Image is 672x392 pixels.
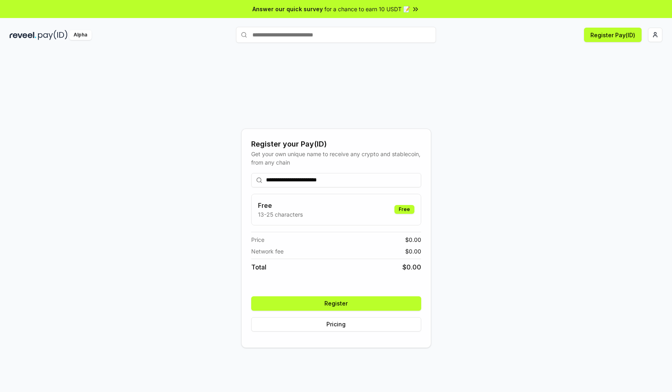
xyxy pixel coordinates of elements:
p: 13-25 characters [258,210,303,219]
div: Get your own unique name to receive any crypto and stablecoin, from any chain [251,150,421,167]
span: $ 0.00 [402,262,421,272]
span: $ 0.00 [405,235,421,244]
button: Register Pay(ID) [584,28,642,42]
button: Pricing [251,317,421,332]
div: Alpha [69,30,92,40]
img: pay_id [38,30,68,40]
span: Answer our quick survey [252,5,323,13]
img: reveel_dark [10,30,36,40]
div: Free [394,205,414,214]
span: Total [251,262,266,272]
span: for a chance to earn 10 USDT 📝 [324,5,410,13]
div: Register your Pay(ID) [251,139,421,150]
span: $ 0.00 [405,247,421,255]
button: Register [251,296,421,311]
h3: Free [258,201,303,210]
span: Price [251,235,264,244]
span: Network fee [251,247,284,255]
